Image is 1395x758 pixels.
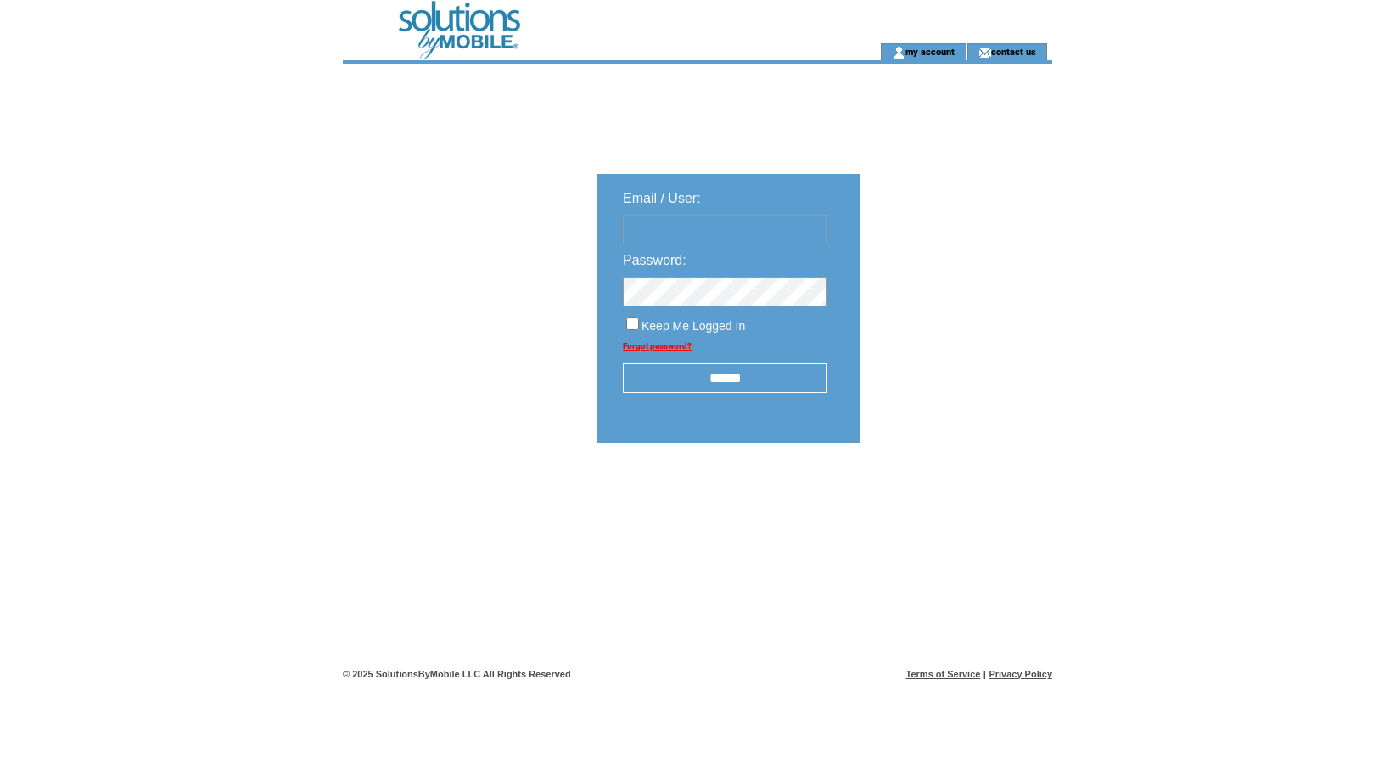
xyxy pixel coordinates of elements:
[906,669,981,679] a: Terms of Service
[623,253,686,267] span: Password:
[905,46,955,57] a: my account
[989,669,1052,679] a: Privacy Policy
[641,319,745,333] span: Keep Me Logged In
[343,669,571,679] span: © 2025 SolutionsByMobile LLC All Rights Reserved
[983,669,986,679] span: |
[623,341,692,351] a: Forgot password?
[910,486,994,507] img: transparent.png;jsessionid=4E5C7EE8CDEA464057E6E11D01A69E47
[623,191,701,205] span: Email / User:
[978,46,991,59] img: contact_us_icon.gif;jsessionid=4E5C7EE8CDEA464057E6E11D01A69E47
[991,46,1036,57] a: contact us
[893,46,905,59] img: account_icon.gif;jsessionid=4E5C7EE8CDEA464057E6E11D01A69E47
